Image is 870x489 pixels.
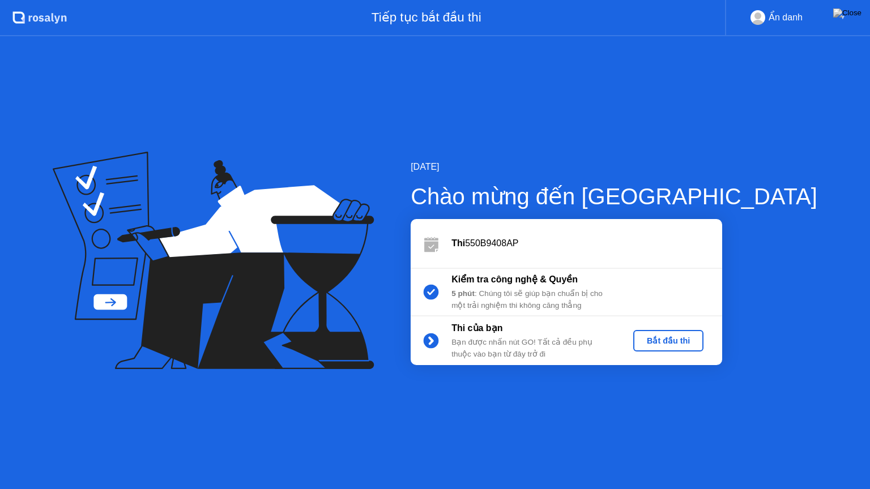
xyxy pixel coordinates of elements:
[451,238,465,248] b: Thi
[833,8,862,18] img: Close
[451,337,615,360] div: Bạn được nhấn nút GO! Tất cả đều phụ thuộc vào bạn từ đây trở đi
[451,274,578,284] b: Kiểm tra công nghệ & Quyền
[411,160,817,174] div: [DATE]
[411,179,817,213] div: Chào mừng đến [GEOGRAPHIC_DATA]
[638,336,699,345] div: Bắt đầu thi
[633,330,703,351] button: Bắt đầu thi
[451,237,722,250] div: 550B9408AP
[451,323,502,333] b: Thi của bạn
[451,289,475,298] b: 5 phút
[769,10,803,25] div: Ẩn danh
[451,288,615,311] div: : Chúng tôi sẽ giúp bạn chuẩn bị cho một trải nghiệm thi không căng thẳng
